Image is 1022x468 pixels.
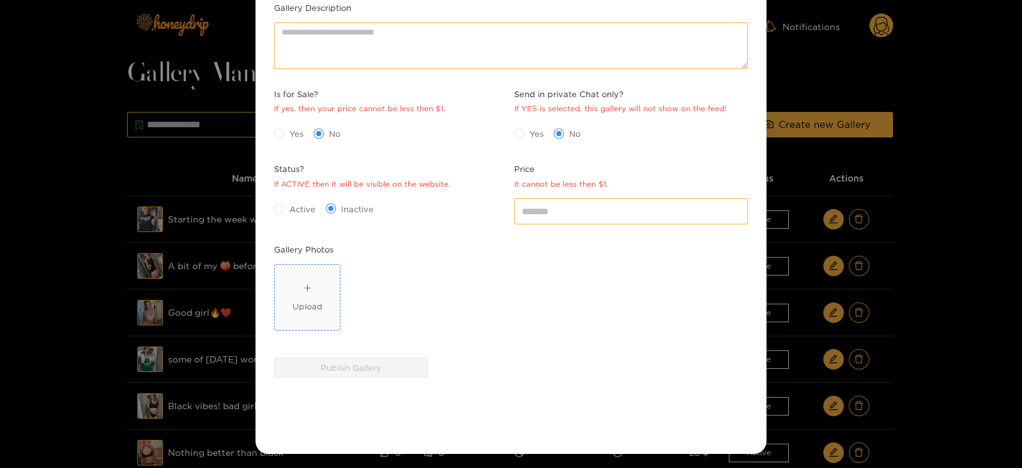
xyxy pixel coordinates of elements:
[293,300,323,313] div: Upload
[514,88,726,100] span: Send in private Chat only?
[514,162,608,175] span: Price
[303,284,312,292] span: plus
[564,127,586,140] span: No
[274,1,351,14] label: Gallery Description
[336,203,379,215] span: Inactive
[274,162,450,175] span: Status?
[274,243,333,256] label: Gallery Photos
[284,127,309,140] span: Yes
[524,127,549,140] span: Yes
[274,22,748,69] textarea: Gallery Description
[284,203,321,215] span: Active
[274,178,450,191] div: If ACTIVE then it will be visible on the website.
[514,103,726,115] div: If YES is selected, this gallery will not show on the feed!
[324,127,346,140] span: No
[274,103,445,115] div: If yes, then your price cannot be less then $1.
[274,357,428,378] button: Publish Gallery
[274,88,445,100] span: Is for Sale?
[275,265,340,330] span: plusUpload
[514,178,608,191] div: It cannot be less then $1.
